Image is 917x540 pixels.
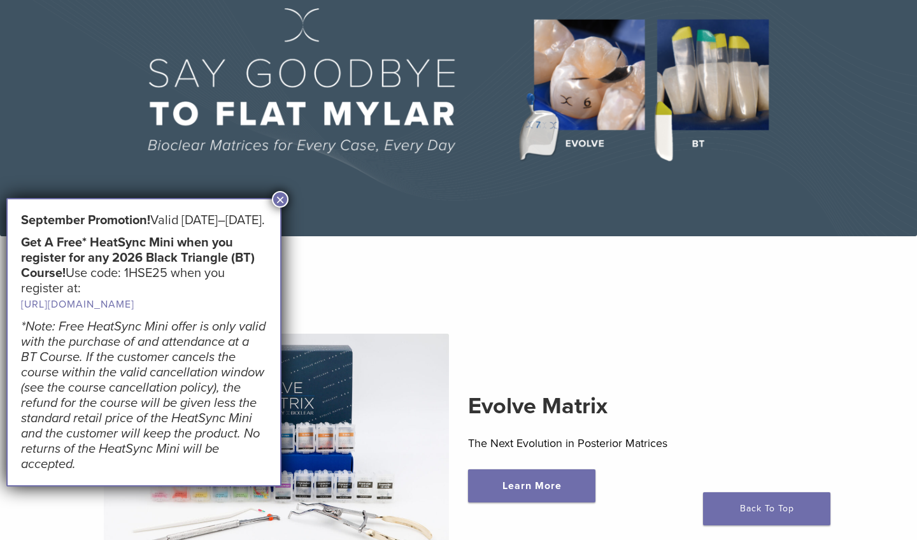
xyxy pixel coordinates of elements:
h5: Use code: 1HSE25 when you register at: [21,235,267,312]
h5: Valid [DATE]–[DATE]. [21,213,267,228]
a: [URL][DOMAIN_NAME] [21,298,134,311]
h2: Evolve Matrix [468,391,814,422]
em: *Note: Free HeatSync Mini offer is only valid with the purchase of and attendance at a BT Course.... [21,319,266,472]
p: The Next Evolution in Posterior Matrices [468,434,814,453]
strong: Get A Free* HeatSync Mini when you register for any 2026 Black Triangle (BT) Course! [21,235,255,281]
a: Learn More [468,469,595,502]
strong: September Promotion! [21,213,150,228]
a: Back To Top [703,492,830,525]
button: Close [272,191,288,208]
